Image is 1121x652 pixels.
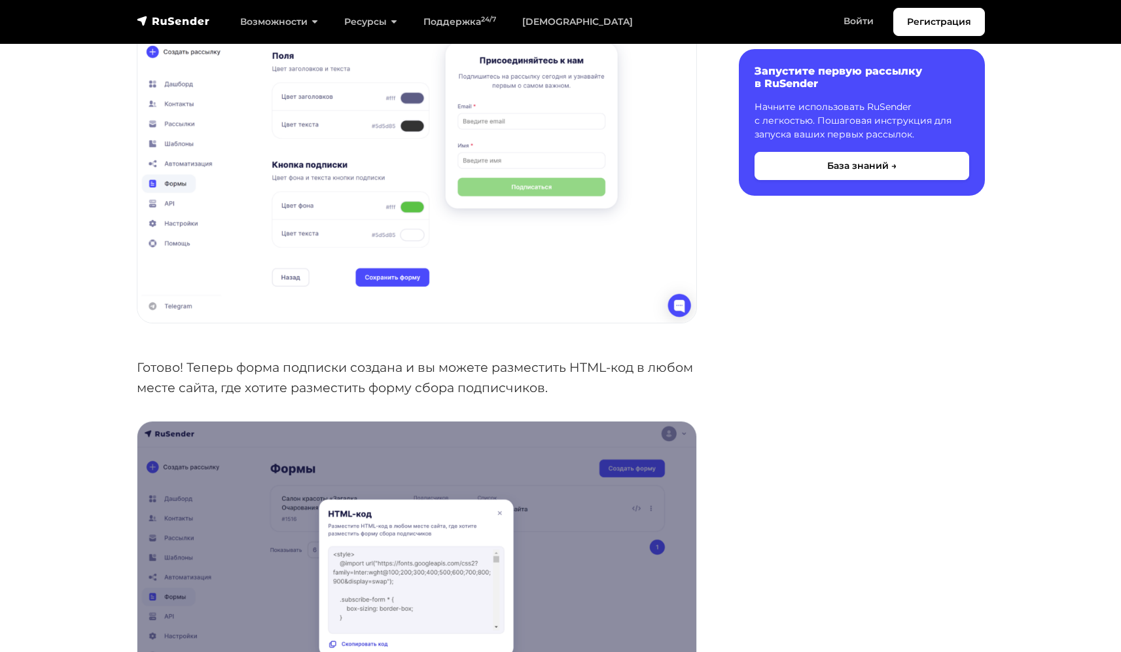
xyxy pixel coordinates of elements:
p: Начните использовать RuSender с легкостью. Пошаговая инструкция для запуска ваших первых рассылок. [755,100,969,141]
a: Возможности [227,9,331,35]
a: Поддержка24/7 [410,9,509,35]
sup: 24/7 [481,15,496,24]
a: [DEMOGRAPHIC_DATA] [509,9,646,35]
p: Готово! Теперь форма подписки создана и вы можете разместить HTML-код в любом месте сайта, где хо... [137,357,697,397]
a: Регистрация [893,8,985,36]
h6: Запустите первую рассылку в RuSender [755,65,969,90]
a: Запустите первую рассылку в RuSender Начните использовать RuSender с легкостью. Пошаговая инструк... [739,49,985,196]
a: Ресурсы [331,9,410,35]
button: База знаний → [755,152,969,180]
a: Войти [830,8,887,35]
img: Настройки дизайна формы [137,6,696,323]
img: RuSender [137,14,210,27]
